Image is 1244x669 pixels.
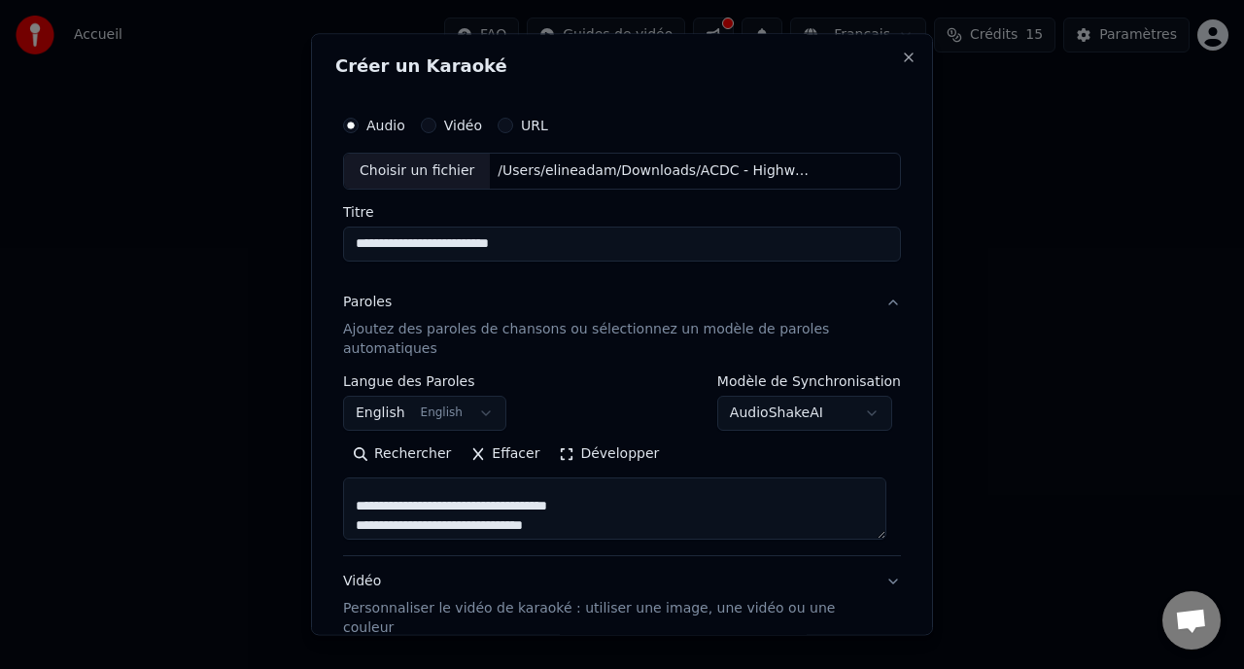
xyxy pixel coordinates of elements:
label: Modèle de Synchronisation [717,374,901,388]
button: Effacer [461,439,549,470]
button: VidéoPersonnaliser le vidéo de karaoké : utiliser une image, une vidéo ou une couleur [343,556,901,653]
h2: Créer un Karaoké [335,57,909,75]
label: Audio [366,119,405,132]
label: Titre [343,205,901,219]
div: Choisir un fichier [344,154,490,189]
label: URL [521,119,548,132]
p: Personnaliser le vidéo de karaoké : utiliser une image, une vidéo ou une couleur [343,599,870,638]
p: Ajoutez des paroles de chansons ou sélectionnez un modèle de paroles automatiques [343,320,870,359]
label: Langue des Paroles [343,374,506,388]
div: Paroles [343,293,392,312]
button: ParolesAjoutez des paroles de chansons ou sélectionnez un modèle de paroles automatiques [343,277,901,374]
button: Développer [549,439,669,470]
label: Vidéo [444,119,482,132]
button: Rechercher [343,439,461,470]
div: ParolesAjoutez des paroles de chansons ou sélectionnez un modèle de paroles automatiques [343,374,901,555]
div: /Users/elineadam/Downloads/ACDC - Highway To Hell (Instrumental).mp3 [490,161,820,181]
div: Vidéo [343,572,870,638]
